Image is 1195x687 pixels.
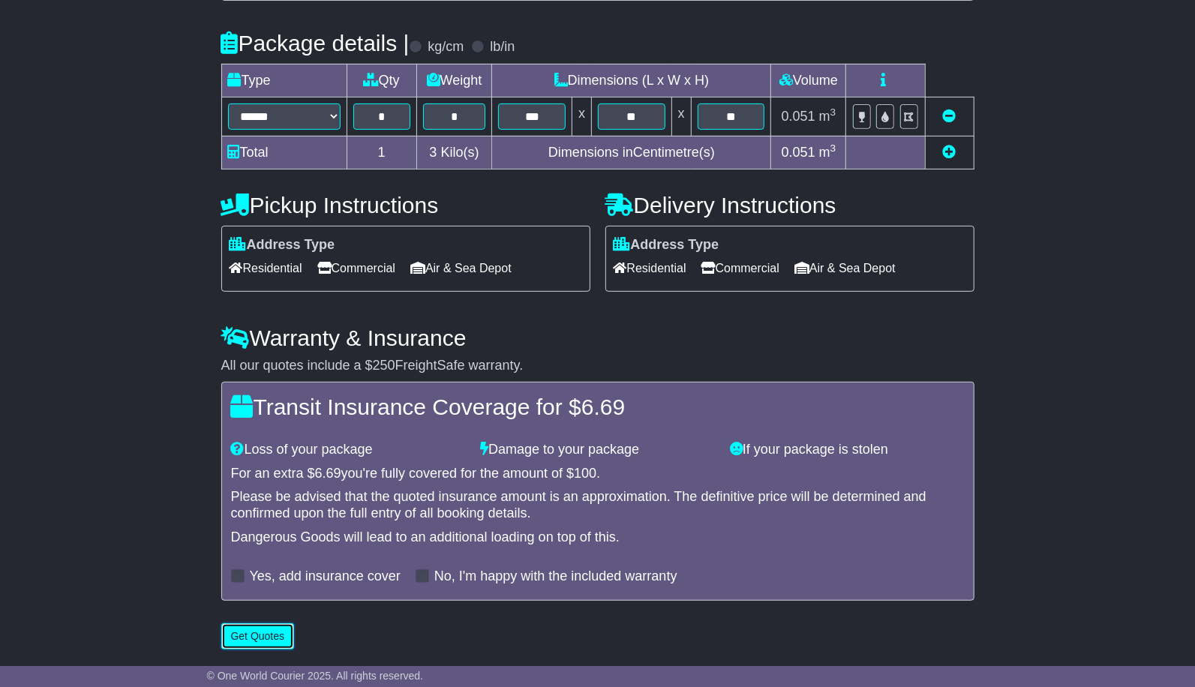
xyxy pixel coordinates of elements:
span: 250 [373,358,395,373]
span: Residential [230,256,302,280]
button: Get Quotes [221,623,295,649]
h4: Delivery Instructions [605,193,974,217]
td: x [572,97,592,136]
div: Please be advised that the quoted insurance amount is an approximation. The definitive price will... [231,489,965,521]
a: Remove this item [943,109,956,124]
span: 0.051 [782,109,815,124]
td: Dimensions (L x W x H) [492,64,771,97]
span: 6.69 [581,394,625,419]
span: Commercial [317,256,395,280]
span: 100 [574,466,596,481]
label: Address Type [230,237,335,253]
span: m [819,145,836,160]
h4: Transit Insurance Coverage for $ [231,394,965,419]
label: No, I'm happy with the included warranty [434,568,677,585]
label: lb/in [490,39,515,55]
sup: 3 [830,142,836,154]
div: Damage to your package [473,442,722,458]
h4: Warranty & Insurance [221,325,974,350]
label: Address Type [614,237,719,253]
td: Qty [347,64,416,97]
span: Air & Sea Depot [794,256,896,280]
td: Dimensions in Centimetre(s) [492,136,771,169]
sup: 3 [830,106,836,118]
td: 1 [347,136,416,169]
label: kg/cm [428,39,464,55]
div: Dangerous Goods will lead to an additional loading on top of this. [231,529,965,546]
td: Weight [416,64,492,97]
td: Type [221,64,347,97]
div: Loss of your package [224,442,473,458]
span: Residential [614,256,686,280]
span: Air & Sea Depot [410,256,512,280]
td: Kilo(s) [416,136,492,169]
h4: Package details | [221,31,410,55]
a: Add new item [943,145,956,160]
span: 6.69 [315,466,341,481]
span: 3 [429,145,437,160]
span: m [819,109,836,124]
div: All our quotes include a $ FreightSafe warranty. [221,358,974,374]
span: Commercial [701,256,779,280]
span: © One World Courier 2025. All rights reserved. [207,670,424,682]
td: Volume [771,64,846,97]
td: x [671,97,691,136]
span: 0.051 [782,145,815,160]
label: Yes, add insurance cover [250,568,401,585]
div: If your package is stolen [722,442,972,458]
h4: Pickup Instructions [221,193,590,217]
td: Total [221,136,347,169]
div: For an extra $ you're fully covered for the amount of $ . [231,466,965,482]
